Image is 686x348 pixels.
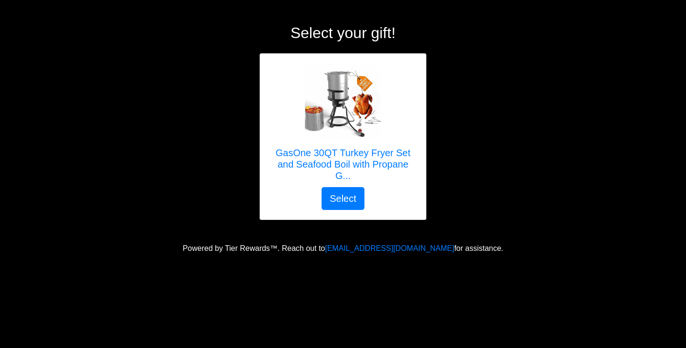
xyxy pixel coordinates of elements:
h5: GasOne 30QT Turkey Fryer Set and Seafood Boil with Propane G... [270,147,416,181]
h2: Select your gift! [79,24,607,42]
button: Select [322,187,364,210]
img: GasOne 30QT Turkey Fryer Set and Seafood Boil with Propane Gas Burner, Perforated Basket – Perfec... [305,63,381,139]
a: GasOne 30QT Turkey Fryer Set and Seafood Boil with Propane Gas Burner, Perforated Basket – Perfec... [270,63,416,187]
span: Powered by Tier Rewards™. Reach out to for assistance. [182,244,503,252]
a: [EMAIL_ADDRESS][DOMAIN_NAME] [325,244,454,252]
